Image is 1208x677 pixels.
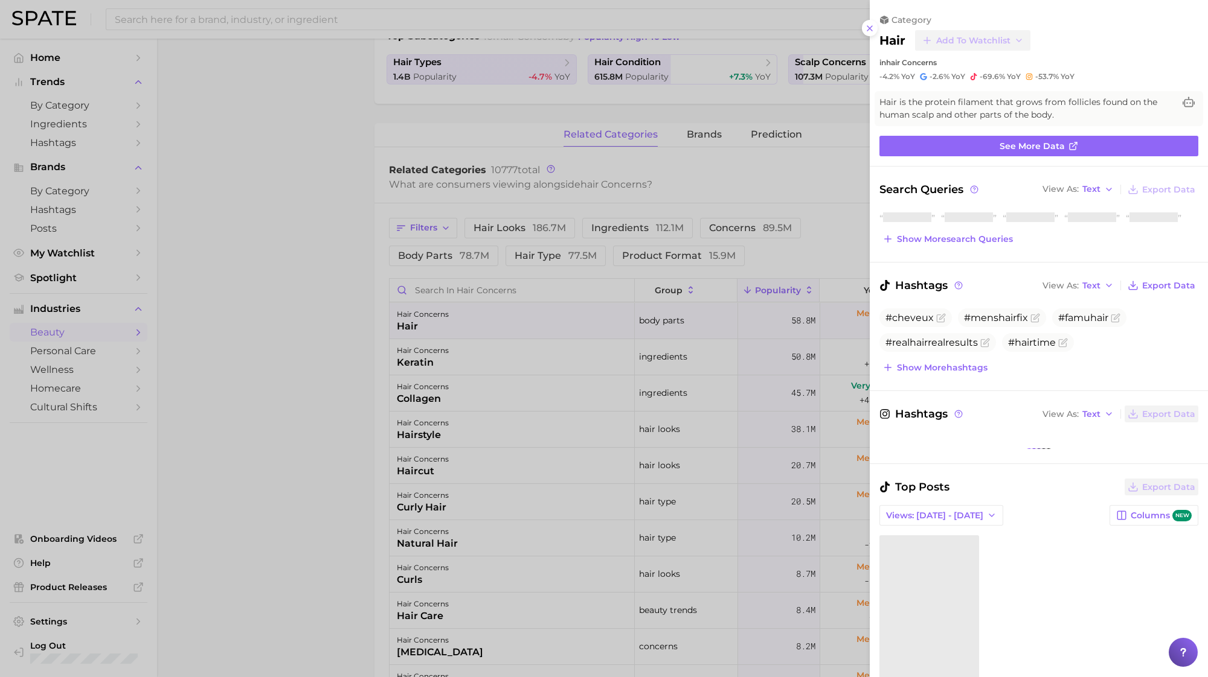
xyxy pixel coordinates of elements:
span: new [1172,510,1192,521]
span: Add to Watchlist [936,36,1010,46]
button: Export Data [1125,277,1198,294]
button: Flag as miscategorized or irrelevant [1030,313,1040,323]
span: hair concerns [886,58,937,67]
span: Hashtags [879,277,965,294]
span: Show more search queries [897,234,1013,244]
span: -4.2% [879,72,899,81]
span: -2.6% [930,72,949,81]
button: View AsText [1039,278,1117,293]
span: #famuhair [1058,312,1108,323]
button: Flag as miscategorized or irrelevant [980,338,990,348]
button: View AsText [1039,182,1117,197]
h2: hair [879,33,905,48]
span: Text [1082,411,1100,418]
span: #menshairfix [964,312,1028,323]
span: YoY [901,72,915,81]
span: Hashtags [879,405,965,422]
span: -69.6% [980,72,1005,81]
span: Export Data [1142,281,1195,291]
span: Search Queries [879,181,980,198]
span: #cheveux [885,312,934,323]
button: Views: [DATE] - [DATE] [879,505,1003,526]
button: Export Data [1125,478,1198,495]
span: View As [1043,186,1079,192]
span: Export Data [1142,185,1195,195]
span: Hair is the protein filament that grows from follicles found on the human scalp and other parts o... [879,96,1174,121]
button: Flag as miscategorized or irrelevant [1111,313,1120,323]
button: Show moresearch queries [879,230,1016,247]
span: #hairtime [1008,337,1056,348]
span: category [892,14,931,25]
button: Export Data [1125,405,1198,422]
span: Text [1082,282,1100,289]
button: Export Data [1125,181,1198,198]
a: See more data [879,136,1198,156]
span: Export Data [1142,409,1195,419]
span: Views: [DATE] - [DATE] [886,510,983,521]
span: Show more hashtags [897,363,988,373]
button: Columnsnew [1110,505,1198,526]
button: View AsText [1039,406,1117,422]
button: Show morehashtags [879,359,991,376]
span: See more data [1000,141,1065,151]
button: Add to Watchlist [915,30,1030,51]
span: -53.7% [1035,72,1059,81]
span: Export Data [1142,482,1195,492]
span: View As [1043,282,1079,289]
span: Text [1082,186,1100,192]
span: YoY [1007,72,1021,81]
span: YoY [1061,72,1075,81]
span: #realhairrealresults [885,337,978,348]
div: in [879,58,1198,67]
button: Flag as miscategorized or irrelevant [936,313,946,323]
span: Top Posts [879,478,949,495]
button: Flag as miscategorized or irrelevant [1058,338,1068,348]
span: View As [1043,411,1079,418]
span: Columns [1131,510,1192,521]
span: YoY [951,72,965,81]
